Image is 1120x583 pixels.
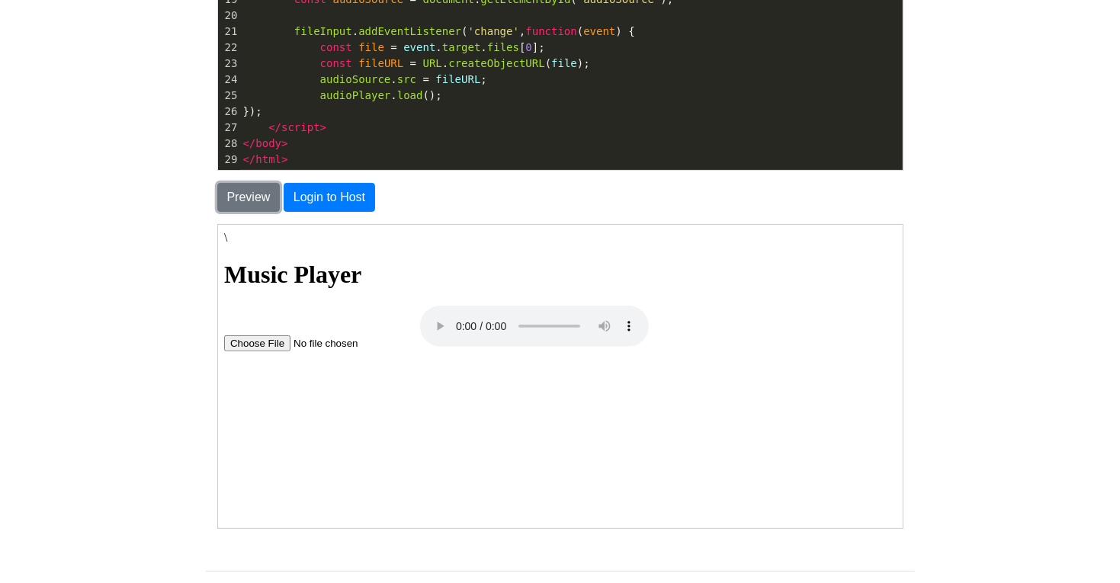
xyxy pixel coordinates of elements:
[320,41,352,53] span: const
[320,121,326,133] span: >
[390,41,396,53] span: =
[218,8,240,24] div: 20
[243,153,256,165] span: </
[218,24,240,40] div: 21
[397,89,423,101] span: load
[255,153,281,165] span: html
[358,57,403,69] span: fileURL
[410,57,416,69] span: =
[281,121,320,133] span: script
[218,88,240,104] div: 25
[218,136,240,152] div: 28
[487,41,519,53] span: files
[525,41,531,53] span: 0
[284,183,375,212] button: Login to Host
[468,25,519,37] span: 'change'
[6,6,679,297] body: \
[442,41,481,53] span: target
[218,120,240,136] div: 27
[202,81,431,122] audio: Your browser does not support the audio tag.
[217,183,281,212] button: Preview
[243,25,635,37] span: . ( , ( ) {
[358,41,384,53] span: file
[397,73,416,85] span: src
[435,73,480,85] span: fileURL
[320,73,391,85] span: audioSource
[218,104,240,120] div: 26
[403,41,435,53] span: event
[243,137,256,149] span: </
[281,153,287,165] span: >
[320,89,391,101] span: audioPlayer
[358,25,461,37] span: addEventListener
[268,121,281,133] span: </
[6,36,679,64] h1: Music Player
[423,57,442,69] span: URL
[294,25,352,37] span: fileInput
[243,41,545,53] span: . . [ ];
[255,137,281,149] span: body
[218,40,240,56] div: 22
[551,57,577,69] span: file
[218,56,240,72] div: 23
[320,57,352,69] span: const
[218,72,240,88] div: 24
[448,57,544,69] span: createObjectURL
[525,25,576,37] span: function
[243,105,262,117] span: });
[583,25,615,37] span: event
[218,152,240,168] div: 29
[423,73,429,85] span: =
[243,57,590,69] span: . ( );
[243,73,487,85] span: . ;
[281,137,287,149] span: >
[243,89,442,101] span: . ();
